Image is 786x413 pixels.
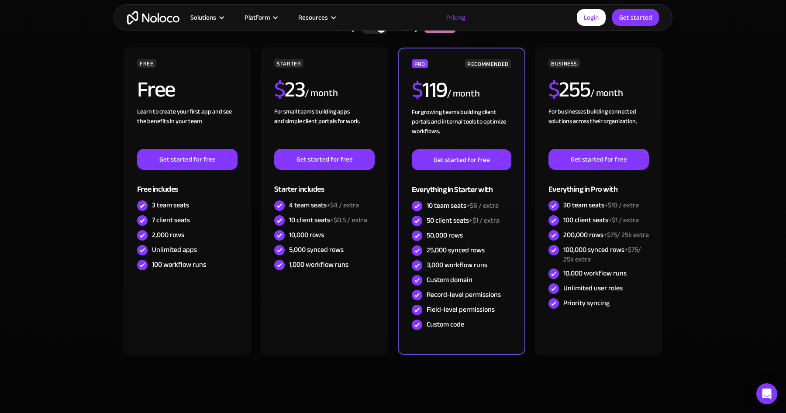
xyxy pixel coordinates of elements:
[330,213,367,227] span: +$0.5 / extra
[412,79,447,101] h2: 119
[577,9,606,26] a: Login
[427,231,463,240] div: 50,000 rows
[412,149,511,170] a: Get started for free
[603,228,649,241] span: +$75/ 25k extra
[137,107,238,149] div: Learn to create your first app and see the benefits in your team ‍
[427,275,472,285] div: Custom domain
[427,260,487,270] div: 3,000 workflow runs
[289,260,348,269] div: 1,000 workflow runs
[465,59,511,68] div: RECOMMENDED
[427,216,500,225] div: 50 client seats
[289,215,367,225] div: 10 client seats
[548,170,649,198] div: Everything in Pro with
[548,107,649,149] div: For businesses building connected solutions across their organization. ‍
[435,12,476,23] a: Pricing
[447,87,480,101] div: / month
[137,79,175,100] h2: Free
[563,245,649,264] div: 100,000 synced rows
[274,59,303,68] div: STARTER
[427,245,485,255] div: 25,000 synced rows
[563,268,627,278] div: 10,000 workflow runs
[317,22,362,35] div: Monthly
[152,200,189,210] div: 3 team seats
[466,199,499,212] span: +$6 / extra
[427,290,501,299] div: Record-level permissions
[548,59,580,68] div: BUSINESS
[287,12,345,23] div: Resources
[469,214,500,227] span: +$1 / extra
[137,59,156,68] div: FREE
[612,9,659,26] a: Get started
[548,149,649,170] a: Get started for free
[152,260,206,269] div: 100 workflow runs
[152,215,190,225] div: 7 client seats
[563,283,623,293] div: Unlimited user roles
[427,201,499,210] div: 10 team seats
[289,230,324,240] div: 10,000 rows
[245,12,270,23] div: Platform
[412,107,511,149] div: For growing teams building client portals and internal tools to optimize workflows.
[274,107,375,149] div: For small teams building apps and simple client portals for work. ‍
[427,305,495,314] div: Field-level permissions
[137,149,238,170] a: Get started for free
[152,230,184,240] div: 2,000 rows
[274,149,375,170] a: Get started for free
[548,79,590,100] h2: 255
[608,213,639,227] span: +$1 / extra
[604,199,639,212] span: +$10 / extra
[137,170,238,198] div: Free includes
[563,298,610,308] div: Priority syncing
[412,170,511,199] div: Everything in Starter with
[274,79,305,100] h2: 23
[289,200,359,210] div: 4 team seats
[412,59,428,68] div: PRO
[298,12,328,23] div: Resources
[412,69,423,110] span: $
[127,11,179,24] a: home
[274,69,285,110] span: $
[190,12,216,23] div: Solutions
[563,215,639,225] div: 100 client seats
[305,86,338,100] div: / month
[388,22,424,35] div: Yearly
[563,200,639,210] div: 30 team seats
[274,170,375,198] div: Starter includes
[234,12,287,23] div: Platform
[548,69,559,110] span: $
[289,245,344,255] div: 5,000 synced rows
[427,320,464,329] div: Custom code
[756,383,777,404] div: Open Intercom Messenger
[563,230,649,240] div: 200,000 rows
[152,245,197,255] div: Unlimited apps
[327,199,359,212] span: +$4 / extra
[179,12,234,23] div: Solutions
[563,243,641,266] span: +$75/ 25k extra
[590,86,623,100] div: / month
